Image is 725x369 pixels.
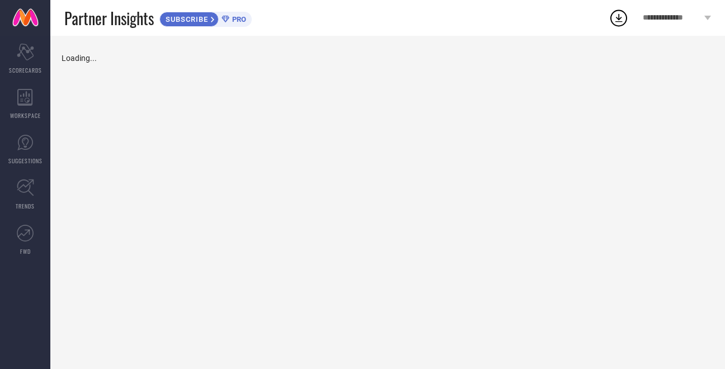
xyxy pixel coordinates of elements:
[20,247,31,256] span: FWD
[62,54,97,63] span: Loading...
[159,9,252,27] a: SUBSCRIBEPRO
[10,111,41,120] span: WORKSPACE
[609,8,629,28] div: Open download list
[160,15,211,23] span: SUBSCRIBE
[16,202,35,210] span: TRENDS
[229,15,246,23] span: PRO
[8,157,43,165] span: SUGGESTIONS
[9,66,42,74] span: SCORECARDS
[64,7,154,30] span: Partner Insights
